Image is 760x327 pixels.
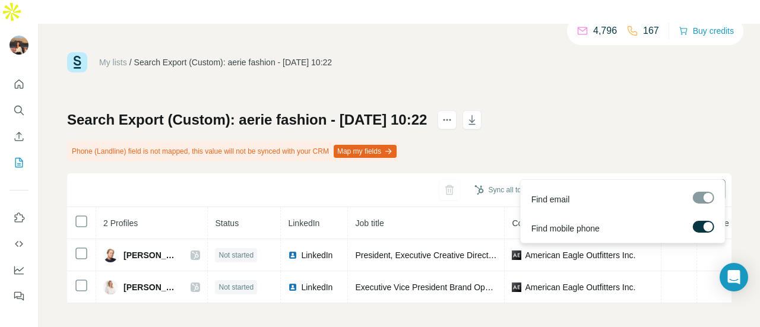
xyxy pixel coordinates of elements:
[9,207,28,228] button: Use Surfe on LinkedIn
[512,282,521,292] img: company-logo
[134,56,332,68] div: Search Export (Custom): aerie fashion - [DATE] 10:22
[215,218,239,228] span: Status
[720,263,748,291] div: Open Intercom Messenger
[103,218,138,228] span: 2 Profiles
[67,141,399,161] div: Phone (Landline) field is not mapped, this value will not be synced with your CRM
[512,250,521,260] img: company-logo
[438,110,457,129] button: actions
[301,249,332,261] span: LinkedIn
[288,218,319,228] span: LinkedIn
[643,24,659,38] p: 167
[288,282,297,292] img: LinkedIn logo
[593,24,617,38] p: 4,796
[512,218,547,228] span: Company
[103,248,118,262] img: Avatar
[9,152,28,173] button: My lists
[67,110,427,129] h1: Search Export (Custom): aerie fashion - [DATE] 10:22
[99,58,127,67] a: My lists
[525,249,635,261] span: American Eagle Outfitters Inc.
[288,250,297,260] img: LinkedIn logo
[9,74,28,95] button: Quick start
[355,250,544,260] span: President, Executive Creative Director – AE & Aerie
[525,281,635,293] span: American Eagle Outfitters Inc.
[301,281,332,293] span: LinkedIn
[123,249,179,261] span: [PERSON_NAME]
[355,218,384,228] span: Job title
[9,126,28,147] button: Enrich CSV
[129,56,132,68] li: /
[466,181,570,199] button: Sync all to HubSpot (2)
[9,36,28,55] img: Avatar
[218,250,254,261] span: Not started
[531,223,600,234] span: Find mobile phone
[9,100,28,121] button: Search
[103,280,118,294] img: Avatar
[9,285,28,307] button: Feedback
[679,23,734,39] button: Buy credits
[9,259,28,281] button: Dashboard
[218,282,254,293] span: Not started
[67,52,87,72] img: Surfe Logo
[123,281,179,293] span: [PERSON_NAME]
[704,218,729,228] span: Mobile
[355,282,514,292] span: Executive Vice President Brand Operations
[531,193,570,205] span: Find email
[334,145,397,158] button: Map my fields
[9,233,28,255] button: Use Surfe API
